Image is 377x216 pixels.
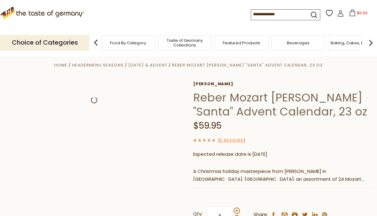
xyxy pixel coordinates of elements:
a: Beverages [287,41,309,45]
img: next arrow [365,37,377,49]
a: Food By Category [110,41,146,45]
a: Reber Mozart [PERSON_NAME] "Santa" Advent Calendar, 23 oz [172,62,323,68]
a: Home [54,62,67,68]
a: 0 Reviews [220,137,243,144]
a: Taste of Germany Collections [160,38,210,47]
span: ( ) [218,137,245,143]
p: A Christmas holiday masterpiece from [PERSON_NAME] in [GEOGRAPHIC_DATA], [GEOGRAPHIC_DATA]: an as... [193,168,372,183]
a: [DATE] & Advent [128,62,167,68]
img: previous arrow [90,37,102,49]
p: Expected release date is [DATE] [193,150,372,158]
a: Featured Products [223,41,260,45]
span: $0.00 [357,10,368,16]
button: $0.00 [345,9,372,19]
h1: Reber Mozart [PERSON_NAME] "Santa" Advent Calendar, 23 oz [193,91,372,119]
a: HeaderMenu Seasons [72,62,124,68]
span: $59.95 [193,120,222,132]
a: [PERSON_NAME] [193,81,372,86]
